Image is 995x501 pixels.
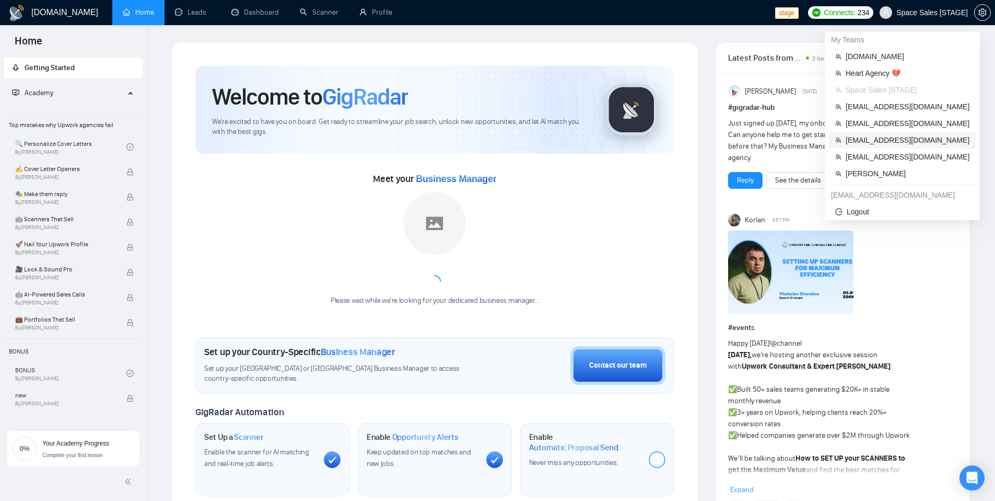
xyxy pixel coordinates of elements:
a: searchScanner [300,8,338,17]
span: By [PERSON_NAME] [15,401,115,407]
span: lock [126,395,134,402]
div: Just signed up [DATE], my onboarding call is not till [DATE]. Can anyone help me to get started t... [728,118,911,164]
span: Academy [12,88,53,97]
span: team [835,87,841,93]
span: user [882,9,889,16]
span: [PERSON_NAME] [745,86,796,97]
h1: Welcome to [212,83,408,111]
span: Business Manager [321,346,395,358]
a: homeHome [123,8,154,17]
span: By [PERSON_NAME] [15,174,115,180]
div: ari.sulistya@gigradar.io [825,187,980,203]
h1: # events [728,322,957,334]
span: Your Academy Progress [42,440,109,447]
span: double-left [124,476,135,487]
span: Heart Agency 💔 [846,67,969,79]
li: Academy Homepage [4,108,142,410]
a: userProfile [359,8,392,17]
span: 3:57 PM [772,215,790,225]
img: Anisuzzaman Khan [728,85,741,98]
span: 🎥 Look & Sound Pro [15,264,115,275]
span: Expand [730,485,754,494]
span: lock [126,168,134,176]
span: By [PERSON_NAME] [15,199,115,206]
span: Business Manager [416,174,496,184]
span: team [835,104,841,110]
span: [EMAIL_ADDRESS][DOMAIN_NAME] [846,101,969,112]
img: Korlan [728,214,741,226]
li: Getting Started [4,58,142,78]
span: team [835,170,841,177]
span: Enable the scanner for AI matching and real-time job alerts. [204,448,309,468]
a: dashboardDashboard [231,8,279,17]
span: Getting Started [25,63,75,72]
h1: Set up your Country-Specific [204,346,395,358]
span: Logout [835,206,969,218]
button: Reply [728,172,763,189]
span: lock [126,219,134,226]
div: Contact our team [589,360,647,371]
span: team [835,137,841,143]
span: By [PERSON_NAME] [15,325,115,331]
h1: Set Up a [204,432,263,442]
span: Meet your [373,173,496,185]
span: [EMAIL_ADDRESS][DOMAIN_NAME] [846,151,969,163]
span: lock [126,269,134,276]
span: lock [126,193,134,201]
span: [PERSON_NAME] [846,168,969,179]
span: Latest Posts from the GigRadar Community [728,51,803,64]
span: ✅ [728,431,737,440]
span: Automatic Proposal Send [529,442,618,453]
span: check-circle [126,370,134,377]
a: 🔍 Personalize Cover LettersBy[PERSON_NAME] [15,135,126,158]
span: [EMAIL_ADDRESS][DOMAIN_NAME] [846,134,969,146]
span: Keep updated on top matches and new jobs. [367,448,471,468]
span: [EMAIL_ADDRESS][DOMAIN_NAME] [846,118,969,129]
span: 0% [12,445,37,452]
span: Space Sales [STAGE] [846,84,969,96]
span: ✅ [728,385,737,394]
strong: Q&A session [833,477,874,486]
div: Please wait while we're looking for your dedicated business manager... [324,296,545,306]
span: loading [427,274,442,289]
span: 🤖 Scanners That Sell [15,214,115,224]
span: 234 [858,7,869,18]
span: 🚀 Nail Your Upwork Profile [15,239,115,249]
span: Connects: [824,7,855,18]
a: setting [974,8,991,17]
a: BONUSBy[PERSON_NAME] [15,362,126,385]
span: new [15,390,115,401]
span: [DATE] [803,87,817,96]
span: GigRadar [322,83,408,111]
span: Set up your [GEOGRAPHIC_DATA] or [GEOGRAPHIC_DATA] Business Manager to access country-specific op... [204,364,481,384]
span: lock [126,244,134,251]
button: setting [974,4,991,21]
span: lock [126,319,134,326]
div: My Teams [825,31,980,48]
span: setting [975,8,990,17]
span: BONUS [5,341,141,362]
span: Complete your first lesson [42,452,103,458]
button: Contact our team [570,346,665,385]
a: Reply [737,175,754,186]
strong: [DATE], [728,350,752,359]
span: GigRadar Automation [195,406,284,418]
span: team [835,53,841,60]
div: Open Intercom Messenger [959,465,985,491]
span: We're excited to have you on board. Get ready to streamline your job search, unlock new opportuni... [212,117,589,137]
img: logo [8,5,25,21]
h1: Enable [367,432,459,442]
span: rocket [12,64,19,71]
span: Top mistakes why Upwork agencies fail [5,115,141,135]
span: By [PERSON_NAME] [15,275,115,281]
span: 🎭 Make them reply [15,189,115,199]
span: By [PERSON_NAME] [15,300,115,306]
img: upwork-logo.png [812,8,821,17]
span: lock [126,294,134,301]
span: team [835,120,841,127]
span: @channel [771,339,802,348]
img: placeholder.png [403,192,466,255]
span: Home [6,33,51,55]
span: team [835,154,841,160]
span: 💼 Portfolios That Sell [15,314,115,325]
